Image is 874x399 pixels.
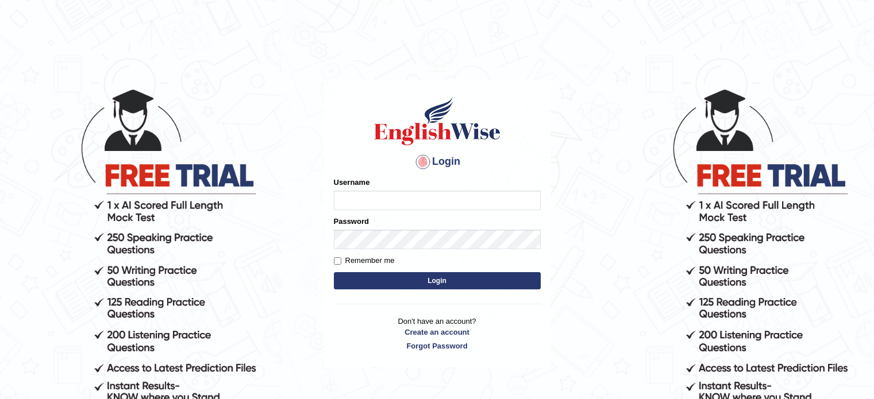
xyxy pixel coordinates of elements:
a: Create an account [334,327,541,338]
p: Don't have an account? [334,316,541,351]
button: Login [334,272,541,289]
h4: Login [334,153,541,171]
img: Logo of English Wise sign in for intelligent practice with AI [372,95,503,147]
input: Remember me [334,257,341,265]
label: Username [334,177,370,188]
label: Password [334,216,369,227]
a: Forgot Password [334,340,541,351]
label: Remember me [334,255,395,266]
